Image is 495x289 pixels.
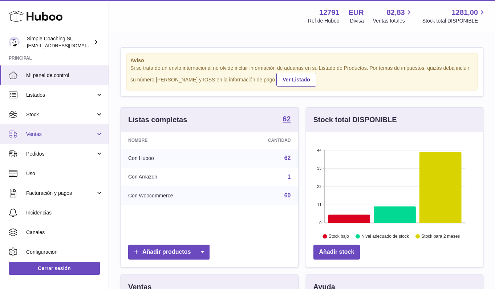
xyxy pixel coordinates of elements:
[128,245,210,260] a: Añadir productos
[421,234,460,239] text: Stock para 2 meses
[308,17,339,24] div: Ref de Huboo
[283,115,291,123] strong: 62
[9,37,20,48] img: info@simplecoaching.es
[452,8,478,17] span: 1281,00
[387,8,405,17] span: 82,83
[121,149,230,168] td: Con Huboo
[350,17,364,24] div: Divisa
[373,8,413,24] a: 82,83 Ventas totales
[276,73,316,87] a: Ver Listado
[230,132,298,149] th: Cantidad
[130,65,474,87] div: Si se trata de un envío internacional no olvide incluir información de aduanas en su Listado de P...
[284,192,291,198] a: 60
[283,115,291,124] a: 62
[328,234,349,239] text: Stock bajo
[422,8,486,24] a: 1281,00 Stock total DISPONIBLE
[26,131,96,138] span: Ventas
[26,111,96,118] span: Stock
[121,132,230,149] th: Nombre
[9,262,100,275] a: Cerrar sesión
[284,155,291,161] a: 62
[121,168,230,186] td: Con Amazon
[26,72,103,79] span: Mi panel de control
[121,186,230,205] td: Con Woocommerce
[313,115,397,125] h3: Stock total DISPONIBLE
[27,43,107,48] span: [EMAIL_ADDRESS][DOMAIN_NAME]
[26,229,103,236] span: Canales
[27,35,92,49] div: Simple Coaching SL
[26,209,103,216] span: Incidencias
[26,92,96,99] span: Listados
[361,234,409,239] text: Nivel adecuado de stock
[317,202,321,207] text: 11
[26,150,96,157] span: Pedidos
[349,8,364,17] strong: EUR
[319,221,321,225] text: 0
[317,166,321,170] text: 33
[130,57,474,64] strong: Aviso
[317,148,321,152] text: 44
[373,17,413,24] span: Ventas totales
[422,17,486,24] span: Stock total DISPONIBLE
[288,174,291,180] a: 1
[26,170,103,177] span: Uso
[317,184,321,189] text: 22
[26,190,96,197] span: Facturación y pagos
[128,115,187,125] h3: Listas completas
[313,245,360,260] a: Añadir stock
[319,8,340,17] strong: 12791
[26,249,103,256] span: Configuración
